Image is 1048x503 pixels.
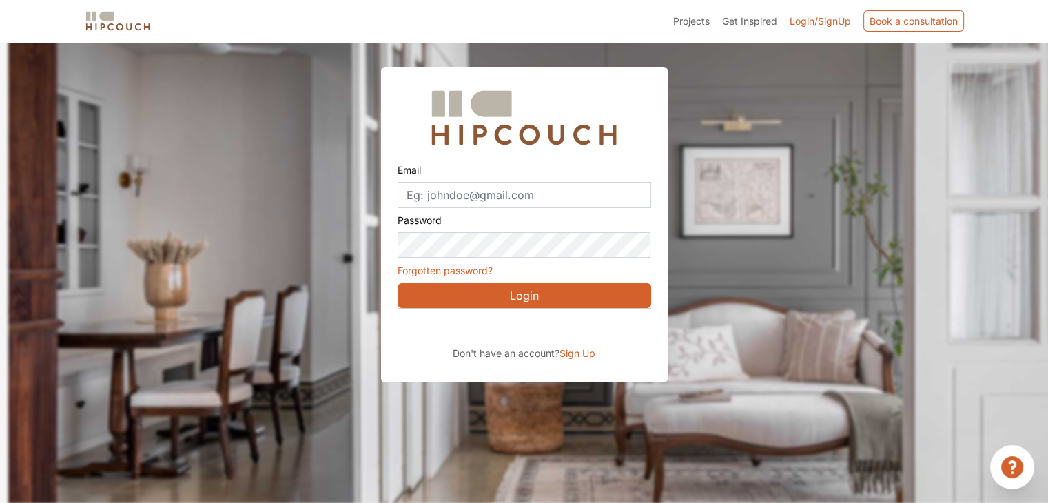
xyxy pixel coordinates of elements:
img: logo-horizontal.svg [83,9,152,33]
span: logo-horizontal.svg [83,6,152,37]
label: Password [398,208,442,232]
span: Get Inspired [722,15,777,27]
div: Book a consultation [863,10,964,32]
span: Sign Up [559,347,595,359]
button: Login [398,283,651,308]
a: Forgotten password? [398,265,493,276]
label: Email [398,158,421,182]
input: Eg: johndoe@gmail.com [398,182,651,208]
span: Login/SignUp [790,15,851,27]
img: Hipcouch Logo [424,83,623,152]
iframe: Sign in with Google Button [391,313,657,343]
span: Don't have an account? [453,347,559,359]
span: Projects [673,15,710,27]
